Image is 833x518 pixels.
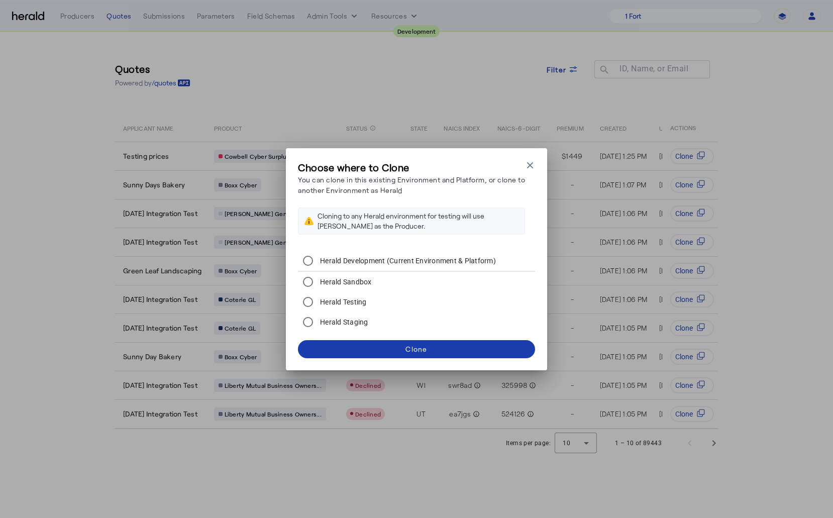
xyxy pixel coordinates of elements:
h3: Choose where to Clone [298,160,525,174]
label: Herald Staging [318,317,368,327]
div: Cloning to any Herald environment for testing will use [PERSON_NAME] as the Producer. [318,211,518,231]
div: Clone [405,344,427,354]
p: You can clone in this existing Environment and Platform, or clone to another Environment as Herald [298,174,525,195]
label: Herald Sandbox [318,277,372,287]
label: Herald Testing [318,297,367,307]
button: Clone [298,340,535,358]
label: Herald Development (Current Environment & Platform) [318,256,496,266]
